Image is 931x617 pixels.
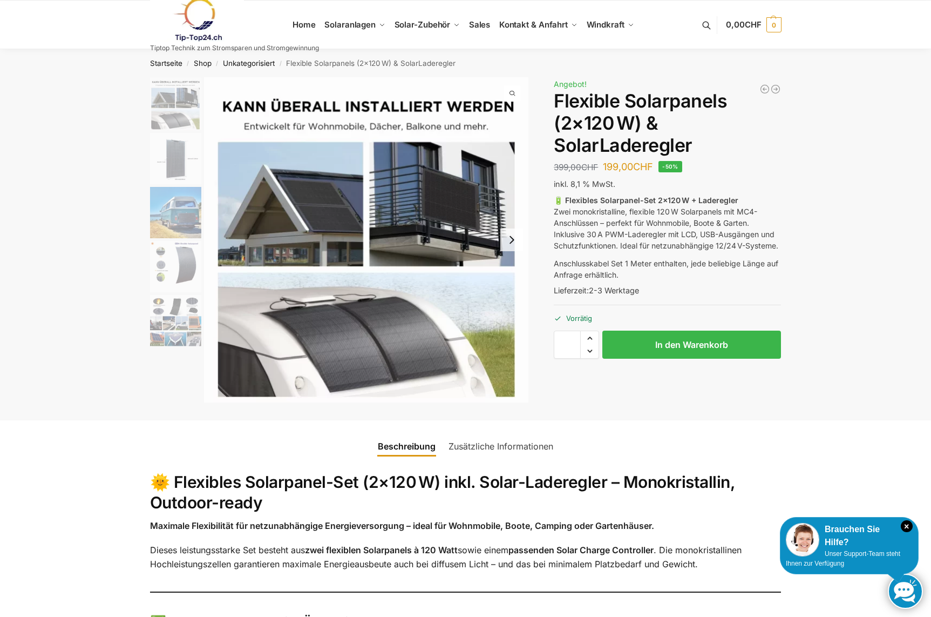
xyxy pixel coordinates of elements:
p: Anschlusskabel Set 1 Meter enthalten, jede beliebige Länge auf Anfrage erhältlich. [554,258,781,280]
img: Customer service [786,523,819,556]
span: / [212,59,223,68]
span: 0,00 [726,19,761,30]
a: Sales [464,1,494,49]
strong: Maximale Flexibilität für netzunabhängige Energieversorgung – ideal für Wohnmobile, Boote, Campin... [150,520,654,531]
img: Flexibel unendlich viele Einsatzmöglichkeiten [150,187,201,238]
h1: Flexible Solarpanels (2×120 W) & SolarLaderegler [554,90,781,156]
h2: 🌞 Flexibles Solarpanel-Set (2×120 W) inkl. Solar-Laderegler – Monokristallin, Outdoor-ready [150,472,782,513]
span: CHF [633,161,653,172]
p: Zwei monokristalline, flexible 120 W Solarpanels mit MC4-Anschlüssen – perfekt für Wohnmobile, Bo... [554,195,781,251]
span: inkl. 8,1 % MwSt. [554,179,615,189]
a: Zusätzliche Informationen [442,433,560,459]
p: Dieses leistungsstarke Set besteht aus sowie einem . Die monokristallinen Hochleistungszellen gar... [150,544,782,571]
img: s-l1600 (4) [150,241,201,292]
strong: 🔋 Flexibles Solarpanel-Set 2×120 W + Laderegler [554,196,738,205]
a: Balkonkraftwerk 890/600 Watt bificial Glas/Glas [759,84,770,95]
strong: passenden Solar Charge Controller [508,545,654,555]
p: Tiptop Technik zum Stromsparen und Stromgewinnung [150,45,319,51]
img: Flexible Solar Module [204,77,529,403]
nav: Breadcrumb [131,49,800,77]
bdi: 199,00 [603,161,653,172]
input: Produktmenge [554,331,581,359]
p: Vorrätig [554,305,781,324]
span: Reduce quantity [581,344,599,358]
strong: zwei flexiblen Solarpanels à 120 Watt [305,545,458,555]
span: 2-3 Werktage [589,286,639,295]
span: 0 [766,17,782,32]
a: 0,00CHF 0 [726,9,781,41]
span: CHF [745,19,762,30]
span: -50% [658,161,682,172]
span: Lieferzeit: [554,286,639,295]
a: Windkraft [582,1,638,49]
a: Solaranlagen [320,1,390,49]
a: Unkategorisiert [223,59,275,68]
a: Flexible Solar Module für Wohnmobile Camping Balkons l960 9 [204,77,529,403]
a: Beschreibung [371,433,442,459]
img: Flexible Solar Module [150,77,201,130]
button: In den Warenkorb [602,331,781,359]
span: Angebot! [554,79,587,89]
span: Kontakt & Anfahrt [499,19,568,30]
a: Startseite [150,59,182,68]
bdi: 399,00 [554,162,598,172]
a: Shop [194,59,212,68]
span: Increase quantity [581,331,599,345]
span: / [182,59,194,68]
span: CHF [581,162,598,172]
button: Next slide [500,229,523,251]
a: Balkonkraftwerk 1780 Watt mit 4 KWh Zendure Batteriespeicher Notstrom fähig [770,84,781,95]
span: Solaranlagen [324,19,376,30]
div: Brauchen Sie Hilfe? [786,523,913,549]
img: Flexibles Solarmodul 120 watt [150,133,201,184]
span: Unser Support-Team steht Ihnen zur Verfügung [786,550,900,567]
img: Flexibel in allen Bereichen [150,295,201,346]
span: Sales [469,19,491,30]
a: Kontakt & Anfahrt [494,1,582,49]
a: Solar-Zubehör [390,1,464,49]
span: / [275,59,286,68]
span: Windkraft [587,19,624,30]
span: Solar-Zubehör [395,19,451,30]
i: Schließen [901,520,913,532]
